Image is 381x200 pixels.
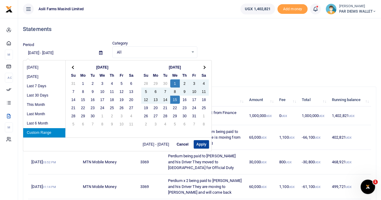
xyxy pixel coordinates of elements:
td: 6 [126,79,136,88]
th: Su [69,71,78,79]
small: UGX [345,136,351,139]
td: 2 [107,112,117,120]
small: 03:52 PM [43,161,56,164]
td: 16 [88,96,98,104]
td: Perdium being paid to [PERSON_NAME] and his Driver They moved to [GEOGRAPHIC_DATA] for Official Duty [165,150,246,174]
td: 28 [141,79,151,88]
th: We [170,71,180,79]
td: [DATE] [28,174,80,199]
td: 1 [170,79,180,88]
td: 468,921 [329,150,371,174]
li: Wallet ballance [238,4,277,14]
small: 01:14 PM [43,185,56,189]
td: 29 [170,112,180,120]
small: UGX [289,185,294,189]
td: 4 [161,120,170,128]
input: select period [23,48,94,58]
td: 21 [161,104,170,112]
button: Apply [194,140,209,149]
td: 2 [88,79,98,88]
li: Custom Range [23,128,65,137]
td: 25 [107,104,117,112]
td: -61,100 [298,174,329,199]
th: Fr [189,71,199,79]
td: 21 [69,104,78,112]
th: Mo [78,71,88,79]
td: 8 [199,120,209,128]
td: 1,402,821 [329,106,371,125]
td: 1,100 [276,125,298,150]
td: 3 [151,120,161,128]
th: Th [180,71,189,79]
td: 20 [151,104,161,112]
li: Last 6 Month [23,119,65,128]
td: 14 [69,96,78,104]
td: 27 [151,112,161,120]
h4: Statements [23,26,376,32]
td: 31 [69,79,78,88]
td: 5 [117,79,126,88]
span: [DATE] - [DATE] [143,143,172,146]
td: 18 [107,96,117,104]
th: Sa [126,71,136,79]
td: 24 [98,104,107,112]
td: 8 [170,88,180,96]
small: [PERSON_NAME] [339,4,376,9]
td: 3 [189,79,199,88]
span: UGX 1,402,821 [245,6,270,12]
td: 8 [78,88,88,96]
li: M [5,122,13,132]
td: 29 [151,79,161,88]
td: 30 [161,79,170,88]
td: 3 [117,112,126,120]
td: 10 [189,88,199,96]
td: 30 [88,112,98,120]
img: profile-user [326,4,336,14]
td: 17 [189,96,199,104]
td: 10 [98,88,107,96]
td: 13 [151,96,161,104]
td: 3 [98,79,107,88]
td: 7 [161,88,170,96]
td: MTN Mobile Money [80,174,137,199]
td: 60,000 [246,174,276,199]
span: All [117,49,188,55]
td: 402,821 [329,125,371,150]
td: 6 [180,120,189,128]
td: 5 [69,120,78,128]
small: UGX [261,161,267,164]
td: 11 [107,88,117,96]
td: 22 [170,104,180,112]
td: 5 [170,120,180,128]
a: profile-user [PERSON_NAME] PAR DIEMS WALLET [326,4,376,14]
td: 16 [180,96,189,104]
small: UGX [345,185,351,189]
td: 6 [78,120,88,128]
small: UGX [266,114,272,118]
td: 9 [180,88,189,96]
small: UGX [315,136,320,139]
th: Running balance: activate to sort column ascending [329,94,371,106]
td: 6 [151,88,161,96]
td: 14 [161,96,170,104]
li: Last 30 Days [23,91,65,100]
td: 28 [69,112,78,120]
td: -66,100 [298,125,329,150]
td: 7 [88,120,98,128]
li: [DATE] [23,63,65,72]
td: 31 [189,112,199,120]
td: 9 [88,88,98,96]
td: 30,000 [246,150,276,174]
li: Last 7 Days [23,82,65,91]
td: 15 [78,96,88,104]
th: Fr [117,71,126,79]
td: Perdium x 2 being paid to [PERSON_NAME] and his Driver They are moving to [PERSON_NAME] and will ... [165,174,246,199]
li: M [5,50,13,60]
th: Total: activate to sort column ascending [298,94,329,106]
td: 10 [117,120,126,128]
th: Fee: activate to sort column ascending [276,94,298,106]
td: 499,721 [329,174,371,199]
small: UGX [261,136,267,139]
td: 65,000 [246,125,276,150]
td: 1,000,000 [298,106,329,125]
